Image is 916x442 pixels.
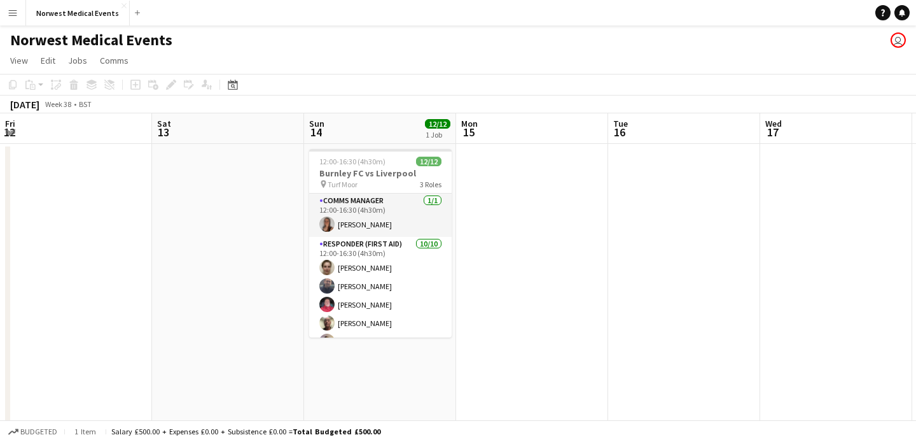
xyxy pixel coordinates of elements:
h1: Norwest Medical Events [10,31,172,50]
span: 1 item [70,427,101,436]
span: Budgeted [20,427,57,436]
div: Salary £500.00 + Expenses £0.00 + Subsistence £0.00 = [111,427,380,436]
a: Edit [36,52,60,69]
span: Fri [5,118,15,129]
span: 16 [611,125,628,139]
span: Tue [613,118,628,129]
span: Wed [765,118,782,129]
span: 14 [307,125,324,139]
span: View [10,55,28,66]
span: 17 [763,125,782,139]
button: Norwest Medical Events [26,1,130,25]
span: Week 38 [42,99,74,109]
div: [DATE] [10,98,39,111]
a: Comms [95,52,134,69]
span: Turf Moor [328,180,357,189]
span: Total Budgeted £500.00 [293,427,380,436]
span: Sat [157,118,171,129]
span: 12 [3,125,15,139]
span: 15 [459,125,478,139]
span: 12:00-16:30 (4h30m) [319,157,385,166]
div: 1 Job [426,130,450,139]
app-card-role: Comms Manager1/112:00-16:30 (4h30m)[PERSON_NAME] [309,194,452,237]
span: Sun [309,118,324,129]
span: Jobs [68,55,87,66]
button: Budgeted [6,425,59,439]
span: 3 Roles [420,180,441,189]
h3: Burnley FC vs Liverpool [309,168,452,179]
span: 13 [155,125,171,139]
app-job-card: 12:00-16:30 (4h30m)12/12Burnley FC vs Liverpool Turf Moor3 RolesComms Manager1/112:00-16:30 (4h30... [309,149,452,338]
span: Comms [100,55,128,66]
a: Jobs [63,52,92,69]
span: 12/12 [416,157,441,166]
a: View [5,52,33,69]
span: 12/12 [425,119,450,129]
div: BST [79,99,92,109]
app-user-avatar: Rory Murphy [891,32,906,48]
span: Edit [41,55,55,66]
span: Mon [461,118,478,129]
